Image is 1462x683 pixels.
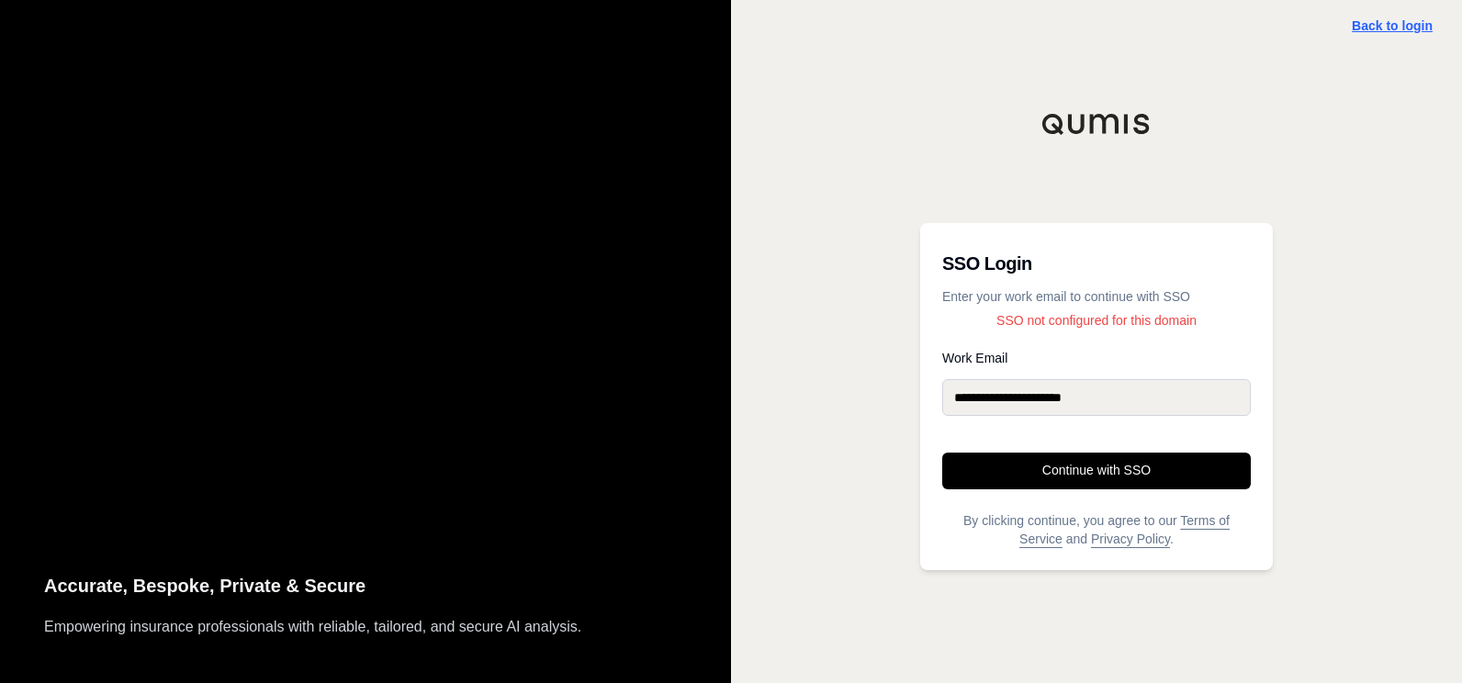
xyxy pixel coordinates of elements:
[942,311,1251,330] p: SSO not configured for this domain
[1091,532,1170,546] a: Privacy Policy
[942,352,1251,364] label: Work Email
[1041,113,1152,135] img: Qumis
[1352,18,1433,33] a: Back to login
[44,571,687,601] p: Accurate, Bespoke, Private & Secure
[44,615,687,639] p: Empowering insurance professionals with reliable, tailored, and secure AI analysis.
[942,287,1251,306] p: Enter your work email to continue with SSO
[942,245,1251,282] h3: SSO Login
[942,453,1251,489] button: Continue with SSO
[942,511,1251,548] p: By clicking continue, you agree to our and .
